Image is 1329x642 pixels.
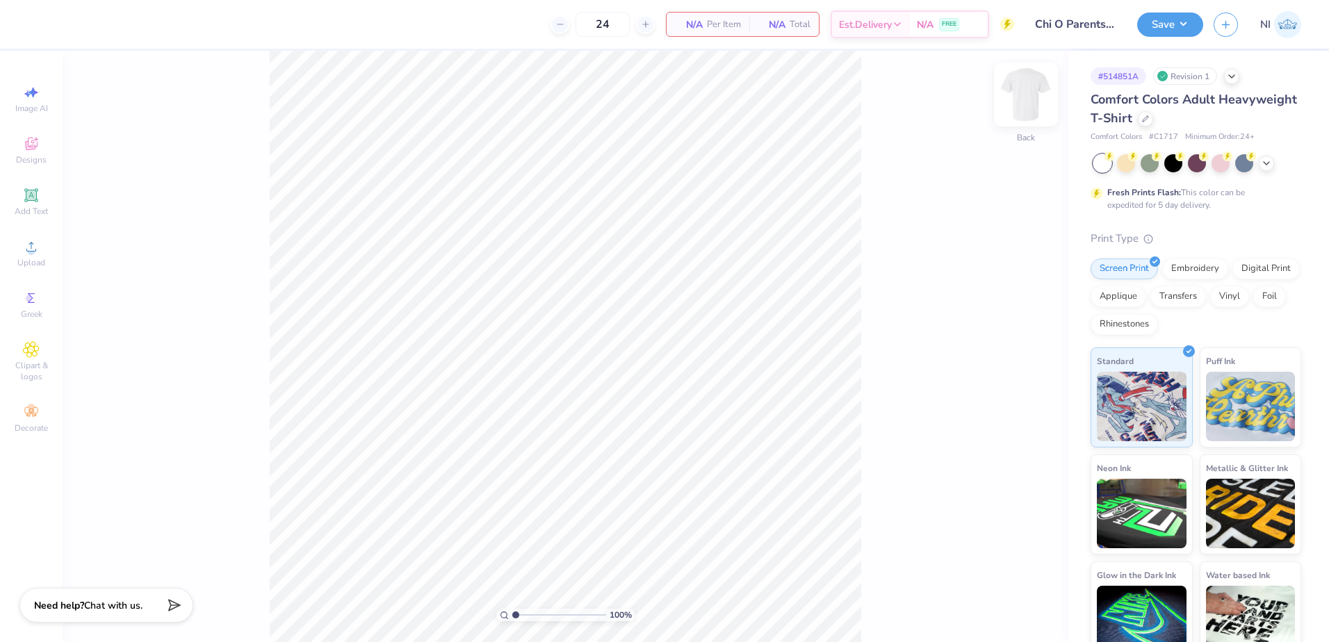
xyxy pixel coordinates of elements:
img: Puff Ink [1206,372,1296,441]
button: Save [1137,13,1203,37]
div: # 514851A [1091,67,1146,85]
div: Foil [1253,286,1286,307]
div: Embroidery [1162,258,1228,279]
a: NI [1260,11,1301,38]
span: Standard [1097,354,1134,368]
img: Metallic & Glitter Ink [1206,479,1296,548]
div: Transfers [1150,286,1206,307]
span: N/A [758,17,785,32]
span: Image AI [15,103,48,114]
img: Nicole Isabelle Dimla [1274,11,1301,38]
div: Rhinestones [1091,314,1158,335]
span: Neon Ink [1097,461,1131,475]
input: Untitled Design [1025,10,1127,38]
strong: Need help? [34,599,84,612]
span: Metallic & Glitter Ink [1206,461,1288,475]
span: Greek [21,308,42,320]
span: Est. Delivery [839,17,892,32]
input: – – [576,12,630,37]
span: Designs [16,154,47,165]
span: Water based Ink [1206,568,1270,582]
div: This color can be expedited for 5 day delivery. [1107,186,1278,211]
div: Vinyl [1210,286,1249,307]
div: Back [1017,131,1035,144]
div: Revision 1 [1153,67,1217,85]
div: Applique [1091,286,1146,307]
div: Print Type [1091,231,1301,247]
span: Glow in the Dark Ink [1097,568,1176,582]
span: Puff Ink [1206,354,1235,368]
span: Total [790,17,810,32]
span: Upload [17,257,45,268]
span: Comfort Colors [1091,131,1142,143]
span: FREE [942,19,956,29]
span: 100 % [610,609,632,621]
span: Chat with us. [84,599,142,612]
span: Add Text [15,206,48,217]
span: N/A [675,17,703,32]
div: Digital Print [1232,258,1300,279]
span: Comfort Colors Adult Heavyweight T-Shirt [1091,91,1297,126]
strong: Fresh Prints Flash: [1107,187,1181,198]
img: Standard [1097,372,1187,441]
span: Decorate [15,422,48,434]
span: N/A [917,17,933,32]
img: Neon Ink [1097,479,1187,548]
span: NI [1260,17,1271,33]
img: Back [998,67,1054,122]
span: Per Item [707,17,741,32]
span: Minimum Order: 24 + [1185,131,1255,143]
span: # C1717 [1149,131,1178,143]
span: Clipart & logos [7,360,56,382]
div: Screen Print [1091,258,1158,279]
